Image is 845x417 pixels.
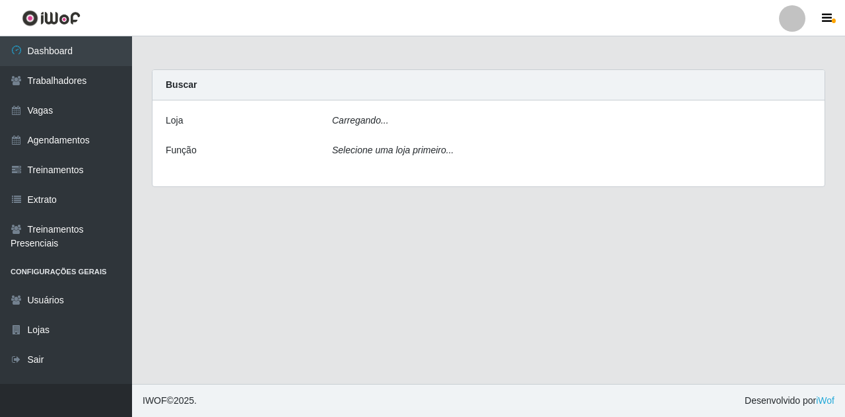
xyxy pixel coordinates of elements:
[166,79,197,90] strong: Buscar
[332,145,454,155] i: Selecione uma loja primeiro...
[816,395,834,406] a: iWof
[166,143,197,157] label: Função
[143,394,197,408] span: © 2025 .
[166,114,183,128] label: Loja
[745,394,834,408] span: Desenvolvido por
[332,115,389,126] i: Carregando...
[143,395,167,406] span: IWOF
[22,10,81,26] img: CoreUI Logo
